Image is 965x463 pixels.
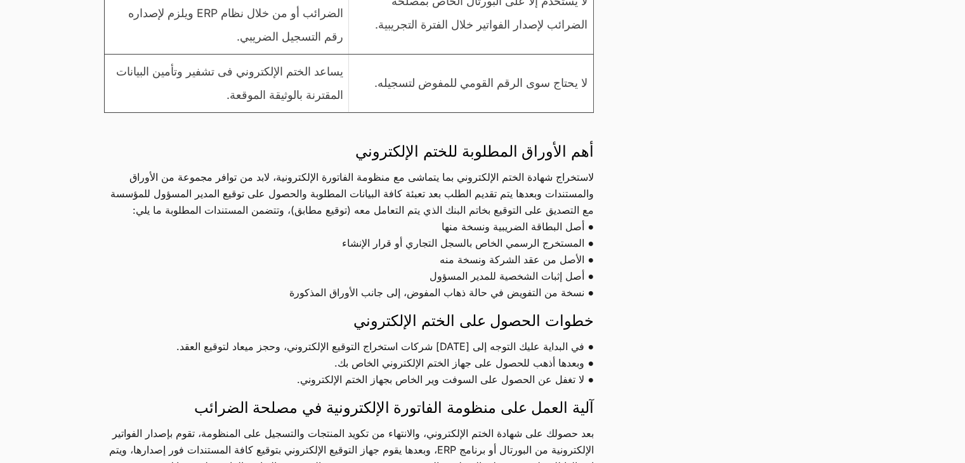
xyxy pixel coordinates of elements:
h4: أهم الأوراق المطلوبة للختم الإلكتروني [104,141,594,162]
p: لاستخراج شهادة الختم الإلكتروني بما يتماشى مع منظومة الفاتورة الإلكترونية، لابد من توافر مجموعة م... [104,169,594,218]
td: لا يحتاج سوى الرقم القومي للمفوض لتسجيله. [349,55,594,113]
p: ● في البداية عليك التوجه إلى [DATE] شركات استخراج التوقيع الإلكتروني، وحجز ميعاد لتوقيع العقد. ● ... [104,338,594,388]
h4: آلية العمل على منظومة الفاتورة الإلكترونية في مصلحة الضرائب [104,397,594,419]
h4: خطوات الحصول على الختم الإلكتروني [104,310,594,332]
td: يساعد الختم الإلكتروني فى تشفير وتأمين البيانات المقترنة بالوثيقة الموقعة. [104,55,349,113]
p: ● أصل البطاقة الضريبية ونسخة منها ● المستخرج الرسمي الخاص بالسجل التجاري أو قرار الإنشاء ● الأصل ... [104,218,594,301]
